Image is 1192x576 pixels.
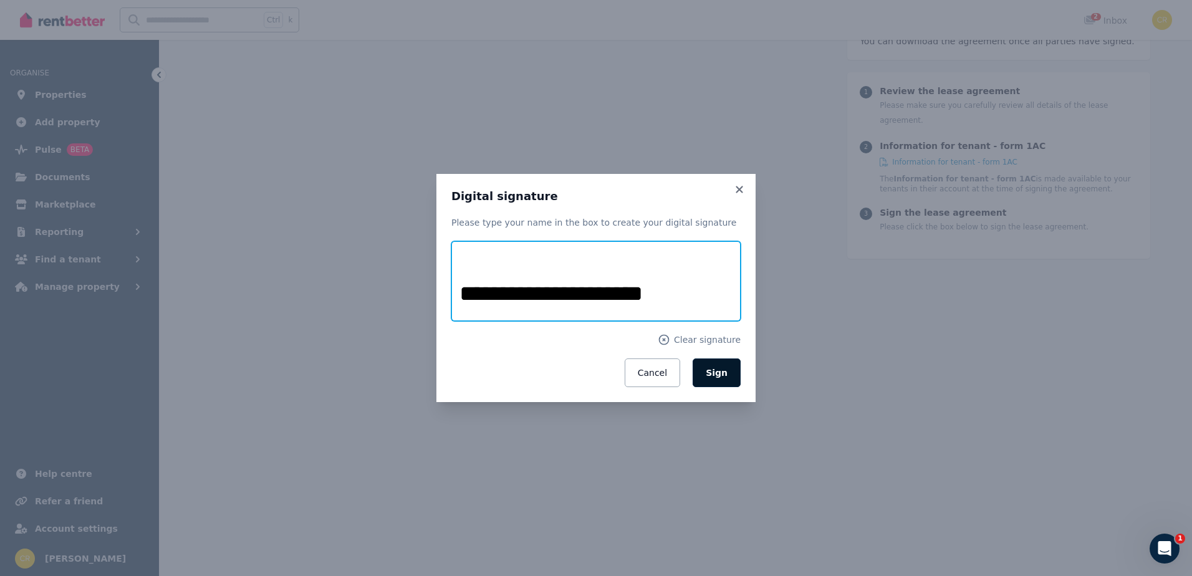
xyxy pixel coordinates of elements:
[451,216,741,229] p: Please type your name in the box to create your digital signature
[693,358,741,387] button: Sign
[1150,534,1180,564] iframe: Intercom live chat
[625,358,680,387] button: Cancel
[451,189,741,204] h3: Digital signature
[706,368,728,378] span: Sign
[1175,534,1185,544] span: 1
[674,334,741,346] span: Clear signature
